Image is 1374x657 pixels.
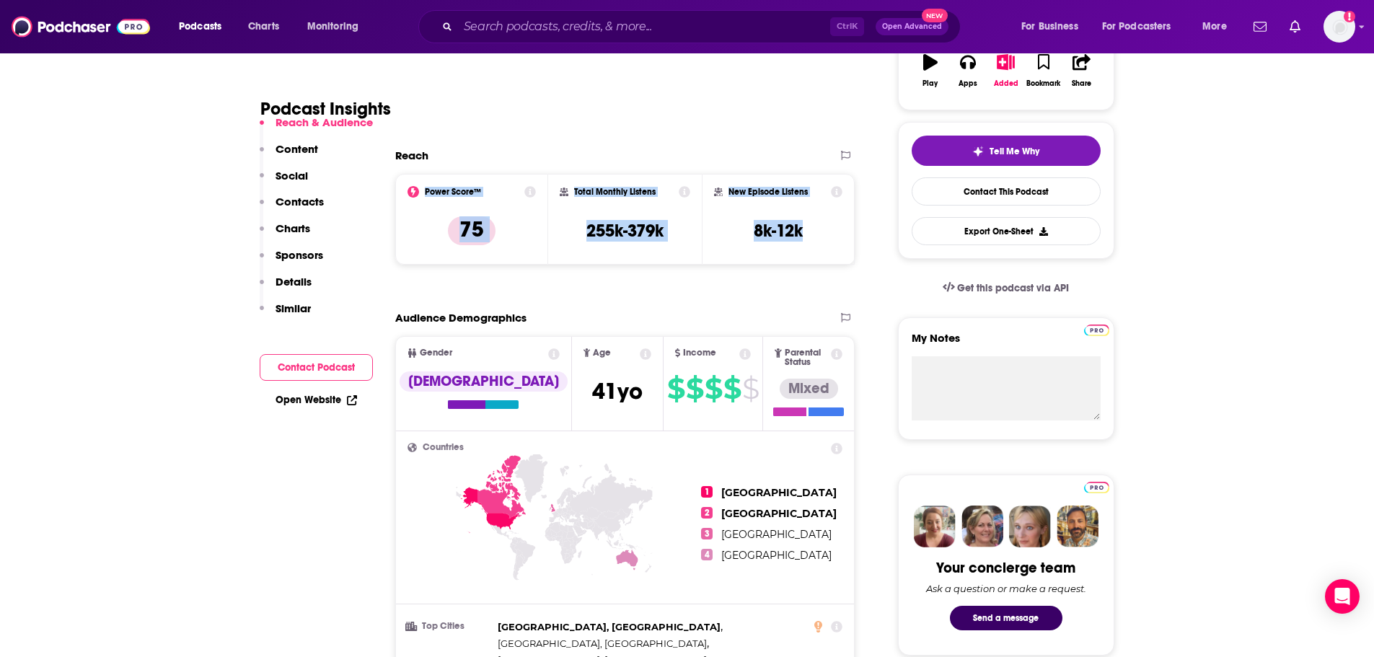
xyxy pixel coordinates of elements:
span: Logged in as LBPublicity2 [1324,11,1355,43]
button: Social [260,169,308,195]
img: tell me why sparkle [972,146,984,157]
a: Open Website [276,394,357,406]
a: Pro website [1084,480,1109,493]
span: [GEOGRAPHIC_DATA], [GEOGRAPHIC_DATA] [498,638,707,649]
div: Ask a question or make a request. [926,583,1086,594]
span: More [1202,17,1227,37]
span: Podcasts [179,17,221,37]
input: Search podcasts, credits, & more... [458,15,830,38]
div: Apps [959,79,977,88]
button: Similar [260,301,311,328]
p: Social [276,169,308,182]
div: Play [922,79,938,88]
h2: Audience Demographics [395,311,527,325]
span: Income [683,348,716,358]
button: Apps [949,45,987,97]
button: tell me why sparkleTell Me Why [912,136,1101,166]
span: $ [723,377,741,400]
h2: Total Monthly Listens [574,187,656,197]
svg: Add a profile image [1344,11,1355,22]
p: Reach & Audience [276,115,373,129]
span: , [498,619,723,635]
div: Mixed [780,379,838,399]
p: Content [276,142,318,156]
button: Content [260,142,318,169]
span: [GEOGRAPHIC_DATA] [721,549,832,562]
button: open menu [169,15,240,38]
span: Open Advanced [882,23,942,30]
button: open menu [1011,15,1096,38]
p: 75 [448,216,496,245]
span: 2 [701,507,713,519]
h1: Podcast Insights [260,98,391,120]
span: Countries [423,443,464,452]
div: [DEMOGRAPHIC_DATA] [400,371,568,392]
span: [GEOGRAPHIC_DATA] [721,528,832,541]
span: Age [593,348,611,358]
span: , [498,635,709,652]
button: Export One-Sheet [912,217,1101,245]
label: My Notes [912,331,1101,356]
button: open menu [297,15,377,38]
button: Charts [260,221,310,248]
span: For Business [1021,17,1078,37]
img: Jon Profile [1057,506,1098,547]
p: Details [276,275,312,288]
span: $ [705,377,722,400]
span: Monitoring [307,17,358,37]
span: 4 [701,549,713,560]
div: Search podcasts, credits, & more... [432,10,974,43]
div: Open Intercom Messenger [1325,579,1360,614]
span: $ [686,377,703,400]
h3: 255k-379k [586,220,664,242]
h2: New Episode Listens [728,187,808,197]
span: 1 [701,486,713,498]
span: Parental Status [785,348,829,367]
span: Get this podcast via API [957,282,1069,294]
p: Similar [276,301,311,315]
button: Play [912,45,949,97]
span: New [922,9,948,22]
h2: Reach [395,149,428,162]
div: Added [994,79,1018,88]
button: Open AdvancedNew [876,18,948,35]
p: Charts [276,221,310,235]
img: Jules Profile [1009,506,1051,547]
img: Podchaser Pro [1084,325,1109,336]
span: Ctrl K [830,17,864,36]
span: For Podcasters [1102,17,1171,37]
div: Your concierge team [936,559,1075,577]
img: Sydney Profile [914,506,956,547]
h3: 8k-12k [754,220,803,242]
span: Gender [420,348,452,358]
span: $ [667,377,684,400]
button: open menu [1093,15,1192,38]
span: [GEOGRAPHIC_DATA] [721,486,837,499]
span: Tell Me Why [990,146,1039,157]
button: Send a message [950,606,1062,630]
p: Sponsors [276,248,323,262]
button: Show profile menu [1324,11,1355,43]
a: Show notifications dropdown [1284,14,1306,39]
button: Sponsors [260,248,323,275]
button: Contacts [260,195,324,221]
button: Added [987,45,1024,97]
img: User Profile [1324,11,1355,43]
span: [GEOGRAPHIC_DATA], [GEOGRAPHIC_DATA] [498,621,721,632]
span: Charts [248,17,279,37]
button: Bookmark [1025,45,1062,97]
a: Get this podcast via API [931,270,1081,306]
span: 3 [701,528,713,539]
span: 41 yo [592,377,643,405]
button: open menu [1192,15,1245,38]
button: Reach & Audience [260,115,373,142]
a: Contact This Podcast [912,177,1101,206]
p: Contacts [276,195,324,208]
h2: Power Score™ [425,187,481,197]
span: [GEOGRAPHIC_DATA] [721,507,837,520]
a: Pro website [1084,322,1109,336]
img: Podchaser - Follow, Share and Rate Podcasts [12,13,150,40]
button: Share [1062,45,1100,97]
a: Charts [239,15,288,38]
